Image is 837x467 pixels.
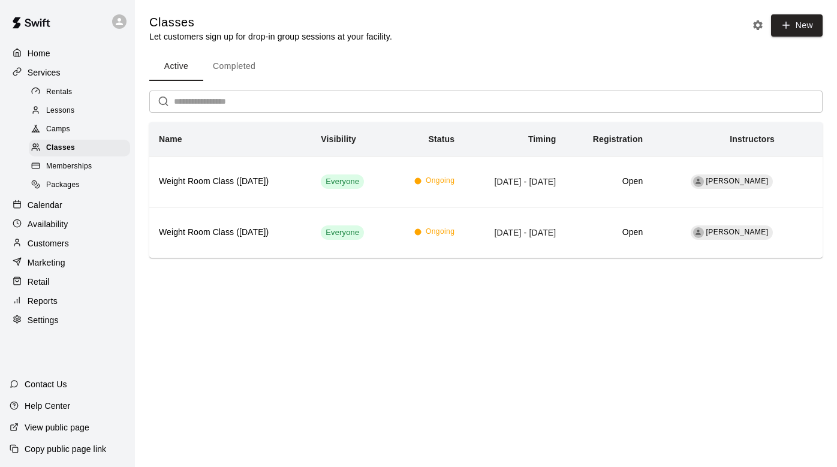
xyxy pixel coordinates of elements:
div: Memberships [29,158,130,175]
span: Rentals [46,86,73,98]
p: Calendar [28,199,62,211]
div: Classes [29,140,130,156]
b: Visibility [321,134,356,144]
b: Status [429,134,455,144]
a: Memberships [29,158,135,176]
td: [DATE] - [DATE] [464,156,565,207]
p: Home [28,47,50,59]
b: Timing [528,134,556,144]
p: Let customers sign up for drop-in group sessions at your facility. [149,31,392,43]
button: Completed [203,52,265,81]
p: Help Center [25,400,70,412]
a: Retail [10,273,125,291]
td: [DATE] - [DATE] [464,207,565,258]
p: Retail [28,276,50,288]
p: Settings [28,314,59,326]
div: Rentals [29,84,130,101]
span: Ongoing [426,175,454,187]
a: Marketing [10,254,125,272]
p: View public page [25,421,89,433]
a: Classes [29,139,135,158]
b: Instructors [730,134,775,144]
p: Copy public page link [25,443,106,455]
button: Classes settings [749,16,767,34]
a: Camps [29,120,135,139]
div: Packages [29,177,130,194]
span: Camps [46,123,70,135]
span: Lessons [46,105,75,117]
div: This service is visible to all of your customers [321,174,364,189]
a: Rentals [29,83,135,101]
span: Everyone [321,227,364,239]
button: Active [149,52,203,81]
a: Customers [10,234,125,252]
h6: Weight Room Class ([DATE]) [159,175,302,188]
a: Home [10,44,125,62]
span: Everyone [321,176,364,188]
a: Reports [10,292,125,310]
span: Packages [46,179,80,191]
p: Services [28,67,61,79]
p: Reports [28,295,58,307]
table: simple table [149,122,823,258]
h6: Weight Room Class ([DATE]) [159,226,302,239]
h5: Classes [149,14,392,31]
a: Availability [10,215,125,233]
span: [PERSON_NAME] [706,228,769,236]
p: Contact Us [25,378,67,390]
h6: Open [575,226,643,239]
div: Camps [29,121,130,138]
a: Lessons [29,101,135,120]
span: Classes [46,142,75,154]
div: This service is visible to all of your customers [321,225,364,240]
span: Ongoing [426,226,454,238]
p: Customers [28,237,69,249]
h6: Open [575,175,643,188]
a: Settings [10,311,125,329]
a: Packages [29,176,135,195]
button: New [771,14,823,37]
span: Memberships [46,161,92,173]
span: [PERSON_NAME] [706,177,769,185]
div: Lessons [29,103,130,119]
b: Registration [593,134,643,144]
a: Services [10,64,125,82]
div: Steven Newton [693,227,704,238]
p: Marketing [28,257,65,269]
div: Steven Newton [693,176,704,187]
p: Availability [28,218,68,230]
a: Calendar [10,196,125,214]
b: Name [159,134,182,144]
